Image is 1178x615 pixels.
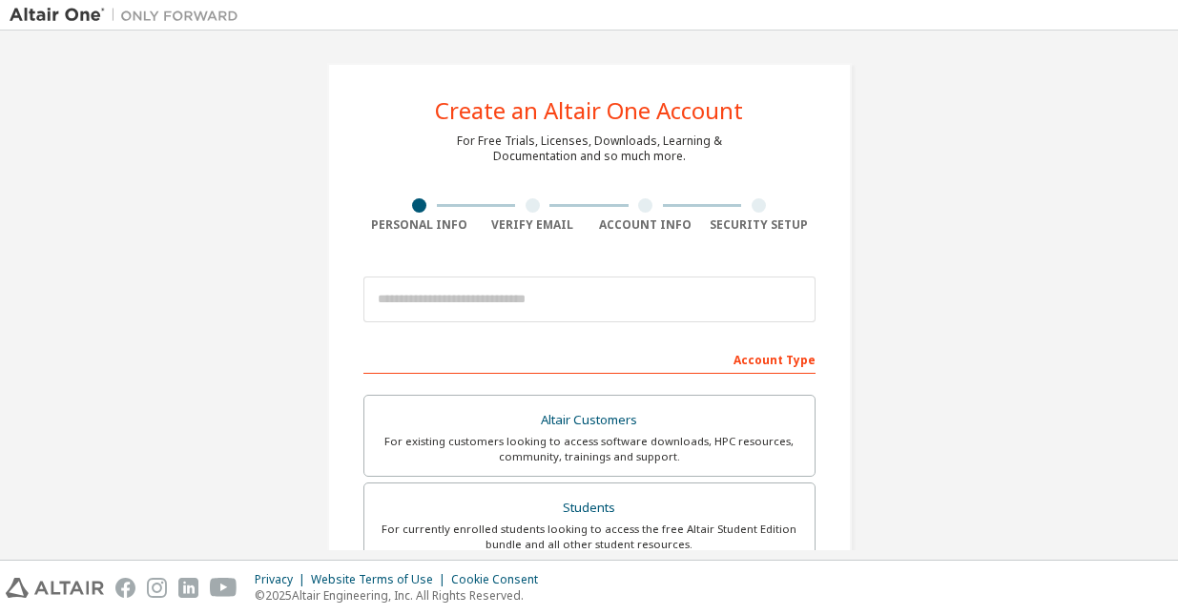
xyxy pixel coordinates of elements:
[451,572,549,587] div: Cookie Consent
[6,578,104,598] img: altair_logo.svg
[255,572,311,587] div: Privacy
[178,578,198,598] img: linkedin.svg
[311,572,451,587] div: Website Terms of Use
[210,578,238,598] img: youtube.svg
[115,578,135,598] img: facebook.svg
[457,133,722,164] div: For Free Trials, Licenses, Downloads, Learning & Documentation and so much more.
[147,578,167,598] img: instagram.svg
[376,522,803,552] div: For currently enrolled students looking to access the free Altair Student Edition bundle and all ...
[363,217,477,233] div: Personal Info
[10,6,248,25] img: Altair One
[255,587,549,604] p: © 2025 Altair Engineering, Inc. All Rights Reserved.
[363,343,816,374] div: Account Type
[476,217,589,233] div: Verify Email
[376,407,803,434] div: Altair Customers
[376,434,803,464] div: For existing customers looking to access software downloads, HPC resources, community, trainings ...
[702,217,816,233] div: Security Setup
[589,217,703,233] div: Account Info
[435,99,743,122] div: Create an Altair One Account
[376,495,803,522] div: Students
